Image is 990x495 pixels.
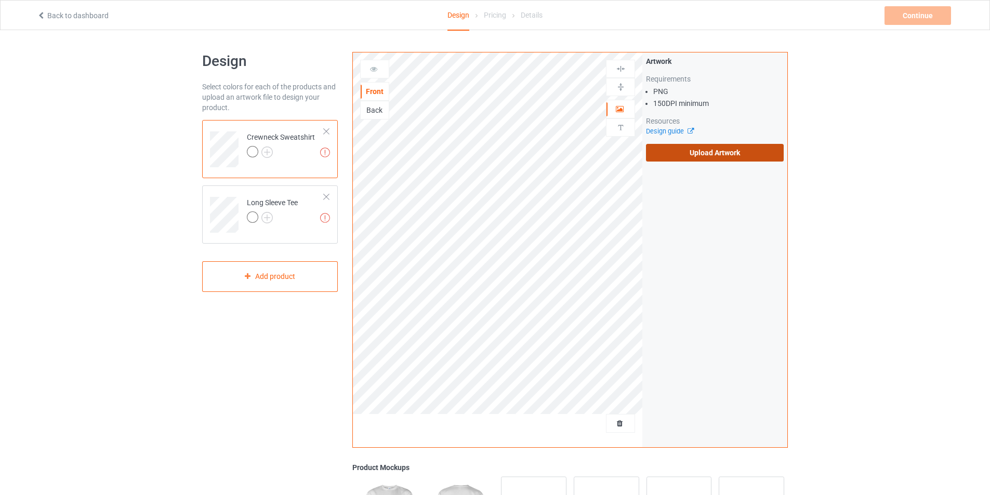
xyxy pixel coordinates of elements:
div: Pricing [484,1,506,30]
div: Artwork [646,56,784,66]
h1: Design [202,52,338,71]
div: Long Sleeve Tee [202,185,338,244]
div: Requirements [646,74,784,84]
img: exclamation icon [320,213,330,223]
div: Product Mockups [352,462,788,473]
div: Details [521,1,543,30]
img: svg+xml;base64,PD94bWwgdmVyc2lvbj0iMS4wIiBlbmNvZGluZz0iVVRGLTgiPz4KPHN2ZyB3aWR0aD0iMjJweCIgaGVpZ2... [261,146,273,158]
a: Design guide [646,127,693,135]
a: Back to dashboard [37,11,109,20]
label: Upload Artwork [646,144,784,162]
div: Long Sleeve Tee [247,197,298,222]
li: PNG [653,86,784,97]
img: svg+xml;base64,PD94bWwgdmVyc2lvbj0iMS4wIiBlbmNvZGluZz0iVVRGLTgiPz4KPHN2ZyB3aWR0aD0iMjJweCIgaGVpZ2... [261,212,273,223]
div: Add product [202,261,338,292]
img: svg%3E%0A [616,82,626,92]
div: Crewneck Sweatshirt [202,120,338,178]
div: Crewneck Sweatshirt [247,132,315,157]
img: svg%3E%0A [616,123,626,132]
div: Front [361,86,389,97]
div: Resources [646,116,784,126]
div: Select colors for each of the products and upload an artwork file to design your product. [202,82,338,113]
img: exclamation icon [320,148,330,157]
div: Back [361,105,389,115]
img: svg%3E%0A [616,64,626,74]
div: Design [447,1,469,31]
li: 150 DPI minimum [653,98,784,109]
